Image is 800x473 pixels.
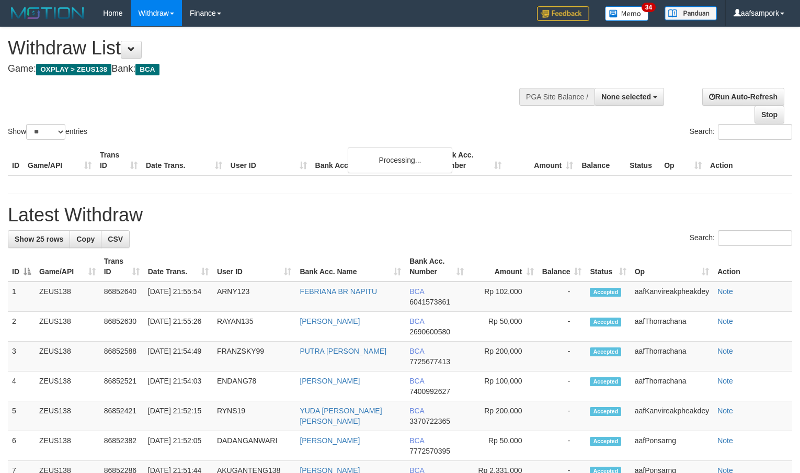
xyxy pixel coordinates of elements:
[538,342,586,371] td: -
[590,347,621,356] span: Accepted
[468,431,538,461] td: Rp 50,000
[100,252,144,281] th: Trans ID: activate to sort column ascending
[717,347,733,355] a: Note
[35,312,100,342] td: ZEUS138
[213,431,295,461] td: DADANGANWARI
[717,287,733,296] a: Note
[35,342,100,371] td: ZEUS138
[96,145,142,175] th: Trans ID
[409,407,424,415] span: BCA
[26,124,65,140] select: Showentries
[409,436,424,445] span: BCA
[36,64,111,75] span: OXPLAY > ZEUS138
[409,287,424,296] span: BCA
[468,252,538,281] th: Amount: activate to sort column ascending
[144,281,213,312] td: [DATE] 21:55:54
[631,371,713,401] td: aafThorrachana
[213,252,295,281] th: User ID: activate to sort column ascending
[538,371,586,401] td: -
[100,401,144,431] td: 86852421
[690,230,792,246] label: Search:
[100,281,144,312] td: 86852640
[35,252,100,281] th: Game/API: activate to sort column ascending
[8,5,87,21] img: MOTION_logo.png
[8,312,35,342] td: 2
[506,145,577,175] th: Amount
[434,145,506,175] th: Bank Acc. Number
[717,377,733,385] a: Note
[300,317,360,325] a: [PERSON_NAME]
[100,342,144,371] td: 86852588
[100,431,144,461] td: 86852382
[577,145,625,175] th: Balance
[590,288,621,297] span: Accepted
[631,252,713,281] th: Op: activate to sort column ascending
[8,38,523,59] h1: Withdraw List
[226,145,311,175] th: User ID
[468,312,538,342] td: Rp 50,000
[405,252,468,281] th: Bank Acc. Number: activate to sort column ascending
[8,230,70,248] a: Show 25 rows
[409,298,450,306] span: Copy 6041573861 to clipboard
[717,436,733,445] a: Note
[468,281,538,312] td: Rp 102,000
[409,447,450,455] span: Copy 7772570395 to clipboard
[631,431,713,461] td: aafPonsarng
[590,437,621,446] span: Accepted
[601,93,651,101] span: None selected
[8,252,35,281] th: ID: activate to sort column descending
[300,377,360,385] a: [PERSON_NAME]
[590,318,621,326] span: Accepted
[631,281,713,312] td: aafKanvireakpheakdey
[348,147,452,173] div: Processing...
[717,407,733,415] a: Note
[35,371,100,401] td: ZEUS138
[8,145,24,175] th: ID
[755,106,784,123] a: Stop
[8,371,35,401] td: 4
[15,235,63,243] span: Show 25 rows
[538,281,586,312] td: -
[718,124,792,140] input: Search:
[631,342,713,371] td: aafThorrachana
[538,312,586,342] td: -
[300,287,377,296] a: FEBRIANA BR NAPITU
[8,64,523,74] h4: Game: Bank:
[409,347,424,355] span: BCA
[8,342,35,371] td: 3
[538,431,586,461] td: -
[76,235,95,243] span: Copy
[300,436,360,445] a: [PERSON_NAME]
[213,342,295,371] td: FRANZSKY99
[135,64,159,75] span: BCA
[590,377,621,386] span: Accepted
[24,145,96,175] th: Game/API
[144,342,213,371] td: [DATE] 21:54:49
[213,281,295,312] td: ARNY123
[8,401,35,431] td: 5
[625,145,660,175] th: Status
[213,401,295,431] td: RYNS19
[537,6,589,21] img: Feedback.jpg
[142,145,226,175] th: Date Trans.
[70,230,101,248] a: Copy
[144,431,213,461] td: [DATE] 21:52:05
[468,401,538,431] td: Rp 200,000
[631,312,713,342] td: aafThorrachana
[144,371,213,401] td: [DATE] 21:54:03
[409,387,450,396] span: Copy 7400992627 to clipboard
[35,401,100,431] td: ZEUS138
[100,371,144,401] td: 86852521
[468,371,538,401] td: Rp 100,000
[108,235,123,243] span: CSV
[586,252,630,281] th: Status: activate to sort column ascending
[295,252,405,281] th: Bank Acc. Name: activate to sort column ascending
[409,317,424,325] span: BCA
[713,252,792,281] th: Action
[300,347,386,355] a: PUTRA [PERSON_NAME]
[100,312,144,342] td: 86852630
[706,145,792,175] th: Action
[590,407,621,416] span: Accepted
[213,371,295,401] td: ENDANG78
[631,401,713,431] td: aafKanvireakpheakdey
